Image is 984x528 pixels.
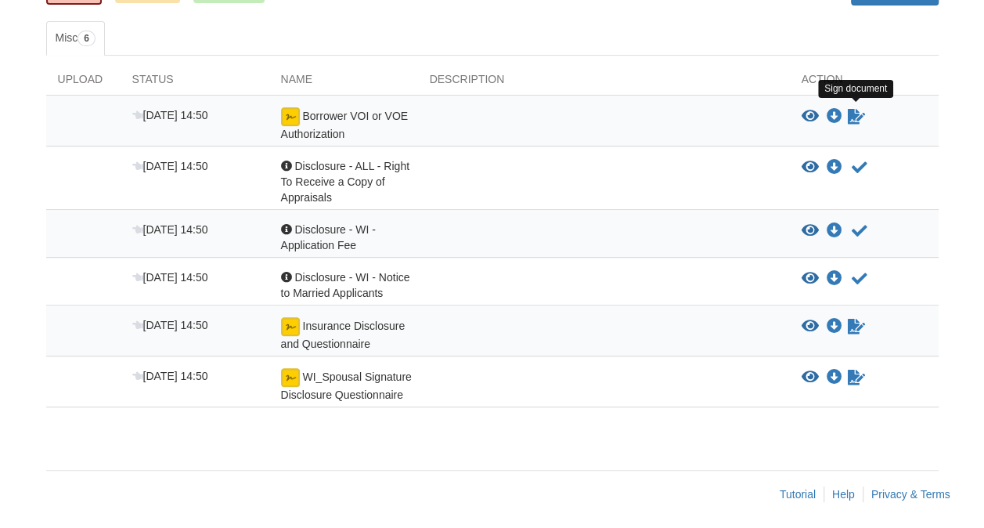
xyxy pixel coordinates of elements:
button: View Borrower VOI or VOE Authorization [802,109,819,125]
button: View Insurance Disclosure and Questionnaire [802,319,819,335]
a: Sign Form [846,107,867,126]
div: Description [418,71,790,95]
a: Tutorial [780,488,816,501]
a: Privacy & Terms [871,488,950,501]
span: 6 [77,31,96,46]
button: View WI_Spousal Signature Disclosure Questionnaire [802,370,819,385]
button: Acknowledge receipt of document [850,158,869,177]
img: Ready for you to esign [281,317,300,336]
span: Borrower VOI or VOE Authorization [281,110,408,140]
div: Status [121,71,269,95]
div: Sign document [818,80,893,98]
a: Download Disclosure - ALL - Right To Receive a Copy of Appraisals [827,161,842,174]
button: View Disclosure - ALL - Right To Receive a Copy of Appraisals [802,160,819,175]
span: [DATE] 14:50 [132,160,208,172]
a: Download Borrower VOI or VOE Authorization [827,110,842,123]
img: Ready for you to esign [281,107,300,126]
a: Help [832,488,855,501]
span: [DATE] 14:50 [132,109,208,121]
button: Acknowledge receipt of document [850,222,869,240]
div: Upload [46,71,121,95]
a: Sign Form [846,368,867,387]
a: Sign Form [846,317,867,336]
a: Download Disclosure - WI - Notice to Married Applicants [827,273,842,285]
img: Ready for you to esign [281,368,300,387]
span: Disclosure - ALL - Right To Receive a Copy of Appraisals [281,160,409,204]
button: View Disclosure - WI - Application Fee [802,223,819,239]
button: Acknowledge receipt of document [850,269,869,288]
div: Name [269,71,418,95]
button: View Disclosure - WI - Notice to Married Applicants [802,271,819,287]
span: [DATE] 14:50 [132,319,208,331]
div: Action [790,71,939,95]
span: [DATE] 14:50 [132,370,208,382]
a: Misc [46,21,105,56]
span: Insurance Disclosure and Questionnaire [281,320,405,350]
a: Download Insurance Disclosure and Questionnaire [827,320,842,333]
span: Disclosure - WI - Notice to Married Applicants [281,271,410,299]
span: WI_Spousal Signature Disclosure Questionnaire [281,371,412,401]
span: Disclosure - WI - Application Fee [281,223,376,251]
a: Download Disclosure - WI - Application Fee [827,225,842,237]
span: [DATE] 14:50 [132,271,208,284]
a: Download WI_Spousal Signature Disclosure Questionnaire [827,371,842,384]
span: [DATE] 14:50 [132,223,208,236]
